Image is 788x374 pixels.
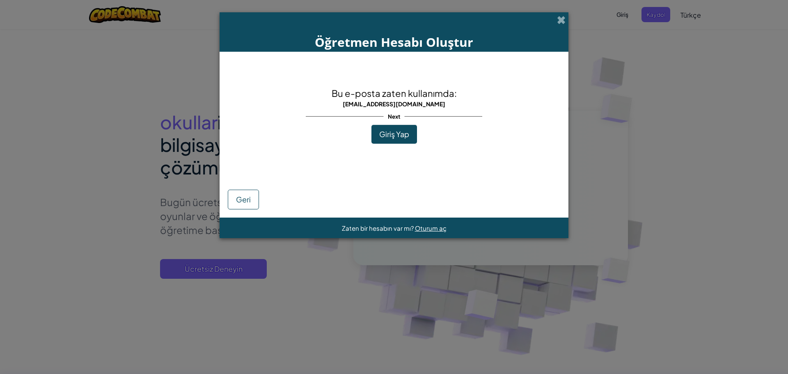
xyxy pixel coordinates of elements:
span: Geri [236,195,251,204]
span: Giriş Yap [379,129,409,139]
span: Bu e-posta zaten kullanımda: [332,87,457,99]
span: Öğretmen Hesabı Oluştur [315,34,473,50]
a: Oturum aç [415,224,447,232]
span: Next [384,110,405,122]
button: Geri [228,190,259,209]
span: Zaten bir hesabın var mı? [342,224,415,232]
span: [EMAIL_ADDRESS][DOMAIN_NAME] [343,100,445,108]
button: Giriş Yap [371,125,417,144]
